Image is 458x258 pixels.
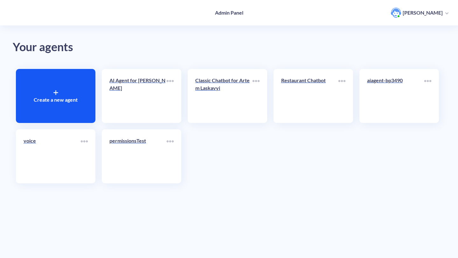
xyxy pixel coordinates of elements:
a: voice [24,137,81,176]
p: Create a new agent [34,96,78,104]
a: aiagent-bp3490 [367,77,424,115]
p: aiagent-bp3490 [367,77,424,84]
div: Your agents [13,38,445,56]
button: user photo[PERSON_NAME] [388,7,452,18]
a: permissionsTest [109,137,167,176]
a: Restaurant Chatbot [281,77,338,115]
a: AI Agent for [PERSON_NAME] [109,77,167,115]
p: [PERSON_NAME] [403,9,443,16]
p: Classic Chatbot for Artem Laskavyi [195,77,253,92]
h4: Admin Panel [215,10,243,16]
img: user photo [391,8,401,18]
p: voice [24,137,81,145]
p: AI Agent for [PERSON_NAME] [109,77,167,92]
p: permissionsTest [109,137,167,145]
p: Restaurant Chatbot [281,77,338,84]
a: Classic Chatbot for Artem Laskavyi [195,77,253,115]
